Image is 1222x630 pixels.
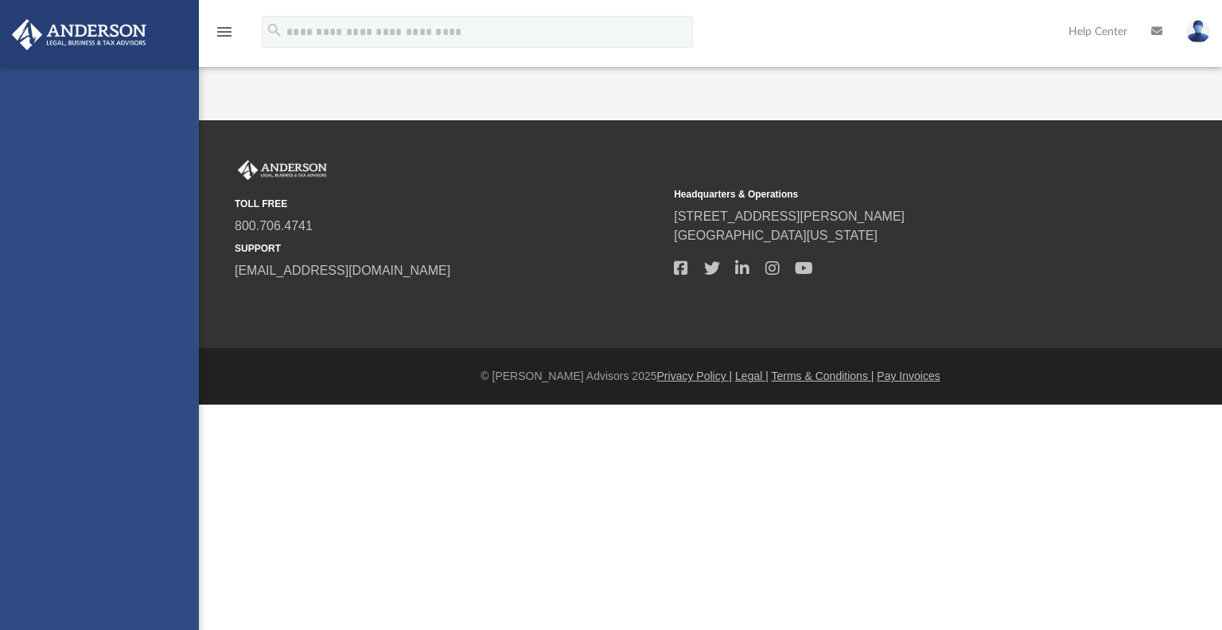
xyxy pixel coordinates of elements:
a: 800.706.4741 [235,219,313,233]
a: Privacy Policy | [657,370,733,382]
small: SUPPORT [235,241,663,256]
a: menu [215,30,234,41]
img: User Pic [1186,20,1210,43]
img: Anderson Advisors Platinum Portal [235,160,330,181]
a: [STREET_ADDRESS][PERSON_NAME] [674,209,905,223]
i: menu [215,22,234,41]
a: Pay Invoices [877,370,940,382]
img: Anderson Advisors Platinum Portal [7,19,151,50]
a: Legal | [735,370,769,382]
a: Terms & Conditions | [772,370,874,382]
div: © [PERSON_NAME] Advisors 2025 [199,368,1222,385]
a: [EMAIL_ADDRESS][DOMAIN_NAME] [235,264,450,277]
a: [GEOGRAPHIC_DATA][US_STATE] [674,229,878,242]
i: search [266,22,283,39]
small: Headquarters & Operations [674,187,1102,202]
small: TOLL FREE [235,197,663,211]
